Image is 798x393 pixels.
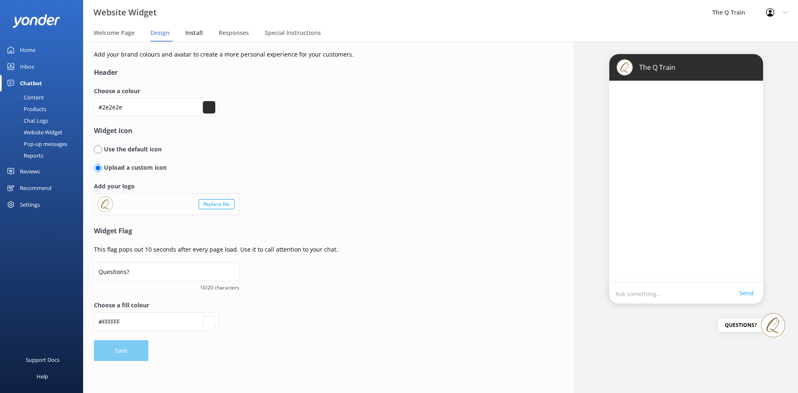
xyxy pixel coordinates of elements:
[5,126,83,138] a: Website Widget
[94,182,239,191] label: Add your logo
[761,313,786,338] img: 694-1754273352.png
[5,138,83,150] a: Pop-up messages
[5,150,43,161] div: Reports
[94,226,510,237] h4: Widget Flag
[94,284,239,292] span: 10/20 characters
[718,319,764,332] div: Questions?
[94,6,157,19] h3: Website Widget
[20,42,35,58] div: Home
[5,91,83,103] a: Content
[20,58,34,75] div: Inbox
[5,115,83,126] a: Chat Logs
[5,126,62,138] div: Website Widget
[5,103,46,115] div: Products
[219,29,249,37] span: Responses
[5,115,48,126] div: Chat Logs
[102,145,162,154] p: Use the default icon
[616,289,739,297] p: Ask something...
[94,67,510,78] h4: Header
[37,368,48,385] div: Help
[20,163,40,180] div: Reviews
[199,199,234,209] div: Replace file
[26,351,59,368] div: Support Docs
[94,262,239,281] input: Chat
[20,75,42,91] div: Chatbot
[94,312,219,331] input: #fcfcfcf
[5,103,83,115] a: Products
[616,59,633,76] img: chatbot-avatar
[265,29,321,37] span: Special Instructions
[94,301,510,310] label: Choose a fill colour
[20,180,52,196] div: Recommend
[12,14,60,28] img: yonder-white-logo.png
[20,196,40,213] div: Settings
[150,29,170,37] span: Design
[739,289,757,298] a: Send
[94,50,510,59] p: Add your brand colours and avatar to create a more personal experience for your customers.
[94,245,510,254] p: This flag pops out 10 seconds after every page load. Use it to call attention to your chat.
[5,91,44,103] div: Content
[94,29,135,37] span: Welcome Page
[5,150,83,161] a: Reports
[5,138,67,150] div: Pop-up messages
[94,87,510,96] label: Choose a colour
[185,29,203,37] span: Install
[633,63,675,72] p: The Q Train
[102,163,167,172] p: Upload a custom icon
[94,126,510,136] h4: Widget icon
